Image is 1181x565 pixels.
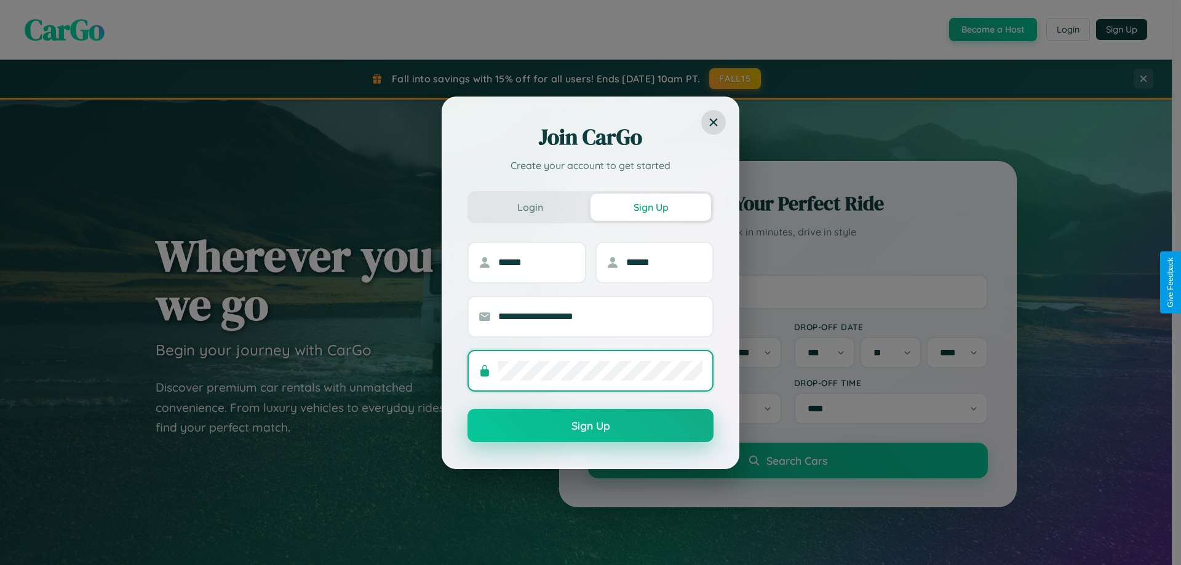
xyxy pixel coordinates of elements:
p: Create your account to get started [467,158,714,173]
button: Sign Up [590,194,711,221]
button: Sign Up [467,409,714,442]
div: Give Feedback [1166,258,1175,307]
button: Login [470,194,590,221]
h2: Join CarGo [467,122,714,152]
